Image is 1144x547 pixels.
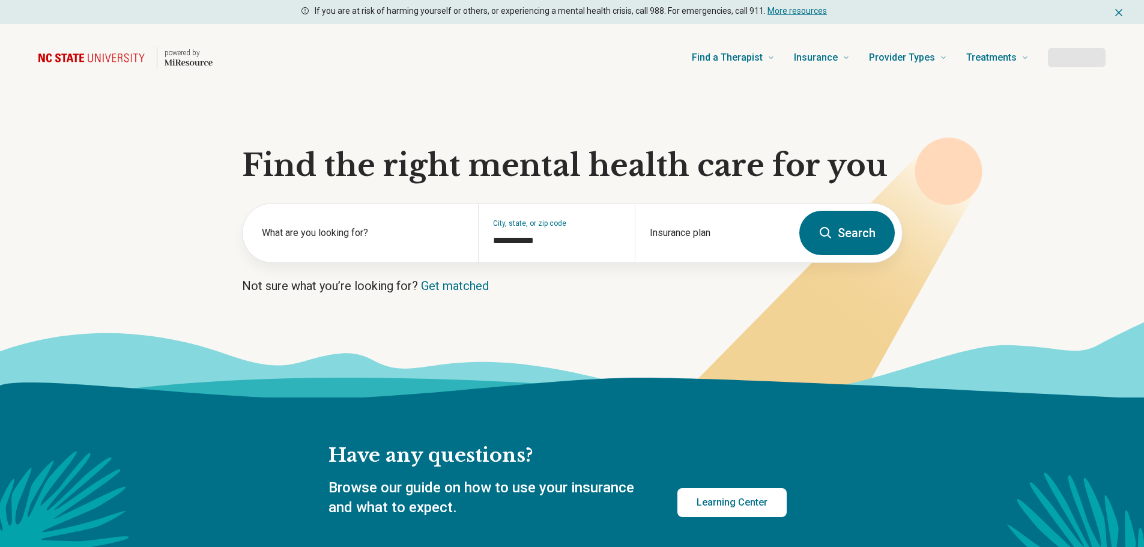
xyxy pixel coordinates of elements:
a: More resources [767,6,827,16]
a: Get matched [421,279,489,293]
span: Insurance [794,49,838,66]
h1: Find the right mental health care for you [242,148,903,184]
a: Learning Center [677,488,787,517]
h2: Have any questions? [328,443,787,468]
button: Search [799,211,895,255]
p: If you are at risk of harming yourself or others, or experiencing a mental health crisis, call 98... [315,5,827,17]
span: Provider Types [869,49,935,66]
a: Provider Types [869,34,947,82]
p: powered by [165,48,213,58]
a: Home page [38,38,213,77]
span: Treatments [966,49,1017,66]
button: Dismiss [1113,5,1125,19]
p: Not sure what you’re looking for? [242,277,903,294]
p: Browse our guide on how to use your insurance and what to expect. [328,478,649,518]
a: Find a Therapist [692,34,775,82]
span: Find a Therapist [692,49,763,66]
label: What are you looking for? [262,226,464,240]
a: Insurance [794,34,850,82]
a: Treatments [966,34,1029,82]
